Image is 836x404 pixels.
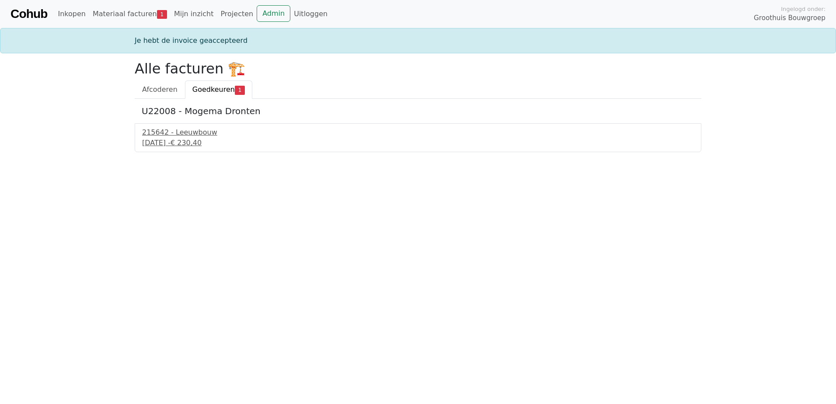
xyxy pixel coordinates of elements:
h5: U22008 - Mogema Dronten [142,106,694,116]
a: Projecten [217,5,257,23]
h2: Alle facturen 🏗️ [135,60,701,77]
span: Groothuis Bouwgroep [754,13,826,23]
a: Cohub [10,3,47,24]
a: Materiaal facturen1 [89,5,171,23]
div: [DATE] - [142,138,694,148]
a: Uitloggen [290,5,331,23]
span: € 230,40 [171,139,202,147]
a: Afcoderen [135,80,185,99]
span: Ingelogd onder: [781,5,826,13]
a: Admin [257,5,290,22]
a: 215642 - Leeuwbouw[DATE] -€ 230,40 [142,127,694,148]
span: Goedkeuren [192,85,235,94]
span: 1 [157,10,167,19]
span: Afcoderen [142,85,178,94]
div: 215642 - Leeuwbouw [142,127,694,138]
a: Inkopen [54,5,89,23]
a: Mijn inzicht [171,5,217,23]
div: Je hebt de invoice geaccepteerd [129,35,707,46]
a: Goedkeuren1 [185,80,252,99]
span: 1 [235,86,245,94]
